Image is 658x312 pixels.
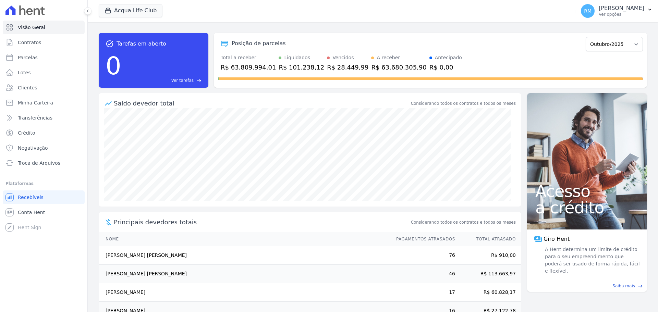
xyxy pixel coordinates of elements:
[435,54,462,61] div: Antecipado
[377,54,400,61] div: A receber
[18,145,48,151] span: Negativação
[3,51,85,64] a: Parcelas
[3,126,85,140] a: Crédito
[18,24,45,31] span: Visão Geral
[18,84,37,91] span: Clientes
[584,9,592,13] span: RM
[99,283,390,302] td: [PERSON_NAME]
[171,77,194,84] span: Ver tarefas
[455,246,521,265] td: R$ 910,00
[599,5,644,12] p: [PERSON_NAME]
[18,209,45,216] span: Conta Hent
[3,190,85,204] a: Recebíveis
[390,246,455,265] td: 76
[455,265,521,283] td: R$ 113.663,97
[18,160,60,166] span: Troca de Arquivos
[371,63,426,72] div: R$ 63.680.305,90
[284,54,310,61] div: Liquidados
[429,63,462,72] div: R$ 0,00
[3,205,85,219] a: Conta Hent
[3,156,85,170] a: Troca de Arquivos
[3,21,85,34] a: Visão Geral
[535,183,639,199] span: Acesso
[114,99,410,108] div: Saldo devedor total
[3,81,85,95] a: Clientes
[411,100,516,107] div: Considerando todos os contratos e todos os meses
[638,284,643,289] span: east
[544,246,640,275] span: A Hent determina um limite de crédito para o seu empreendimento que poderá ser usado de forma ráp...
[327,63,368,72] div: R$ 28.449,99
[18,194,44,201] span: Recebíveis
[99,246,390,265] td: [PERSON_NAME] [PERSON_NAME]
[18,69,31,76] span: Lotes
[599,12,644,17] p: Ver opções
[18,129,35,136] span: Crédito
[279,63,324,72] div: R$ 101.238,12
[544,235,570,243] span: Giro Hent
[99,265,390,283] td: [PERSON_NAME] [PERSON_NAME]
[99,232,390,246] th: Nome
[221,54,276,61] div: Total a receber
[18,54,38,61] span: Parcelas
[411,219,516,225] span: Considerando todos os contratos e todos os meses
[106,48,121,84] div: 0
[3,66,85,79] a: Lotes
[531,283,643,289] a: Saiba mais east
[3,96,85,110] a: Minha Carteira
[106,40,114,48] span: task_alt
[18,39,41,46] span: Contratos
[3,111,85,125] a: Transferências
[3,141,85,155] a: Negativação
[117,40,166,48] span: Tarefas em aberto
[390,283,455,302] td: 17
[455,283,521,302] td: R$ 60.828,17
[18,114,52,121] span: Transferências
[3,36,85,49] a: Contratos
[232,39,286,48] div: Posição de parcelas
[5,179,82,188] div: Plataformas
[124,77,202,84] a: Ver tarefas east
[612,283,635,289] span: Saiba mais
[196,78,202,83] span: east
[390,265,455,283] td: 46
[455,232,521,246] th: Total Atrasado
[535,199,639,216] span: a crédito
[99,4,162,17] button: Acqua Life Club
[575,1,658,21] button: RM [PERSON_NAME] Ver opções
[332,54,354,61] div: Vencidos
[18,99,53,106] span: Minha Carteira
[114,217,410,227] span: Principais devedores totais
[221,63,276,72] div: R$ 63.809.994,01
[390,232,455,246] th: Pagamentos Atrasados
